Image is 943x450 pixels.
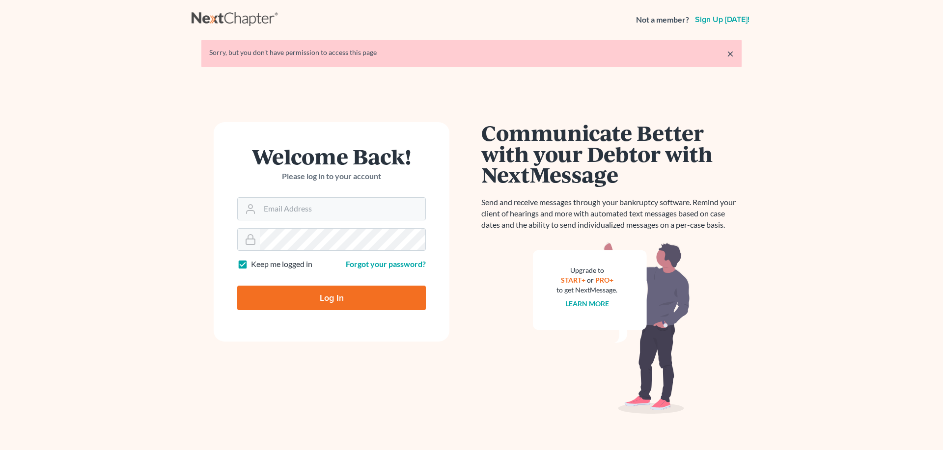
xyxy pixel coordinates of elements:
span: or [587,276,594,284]
a: × [727,48,734,59]
h1: Communicate Better with your Debtor with NextMessage [481,122,742,185]
div: Sorry, but you don't have permission to access this page [209,48,734,57]
a: START+ [561,276,585,284]
div: Upgrade to [556,265,617,275]
img: nextmessage_bg-59042aed3d76b12b5cd301f8e5b87938c9018125f34e5fa2b7a6b67550977c72.svg [533,242,690,414]
p: Send and receive messages through your bankruptcy software. Remind your client of hearings and mo... [481,197,742,231]
a: Learn more [565,299,609,308]
a: Forgot your password? [346,259,426,268]
input: Email Address [260,198,425,219]
div: to get NextMessage. [556,285,617,295]
label: Keep me logged in [251,259,312,270]
a: Sign up [DATE]! [693,16,751,24]
input: Log In [237,286,426,310]
a: PRO+ [595,276,613,284]
p: Please log in to your account [237,171,426,182]
h1: Welcome Back! [237,146,426,167]
strong: Not a member? [636,14,689,26]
